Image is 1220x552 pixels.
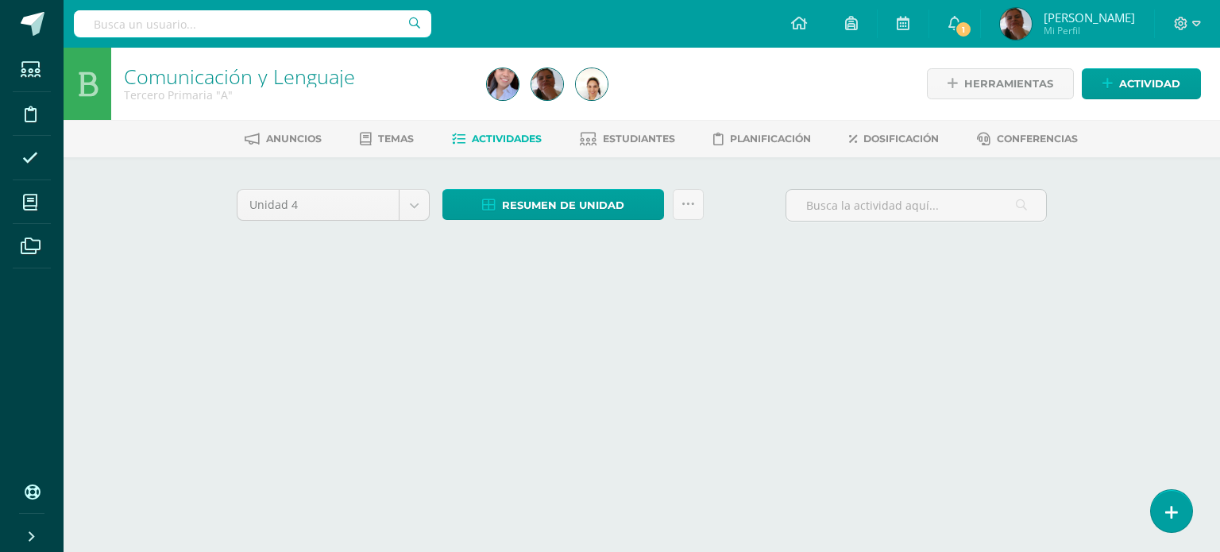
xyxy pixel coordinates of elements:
a: Anuncios [245,126,322,152]
span: Mi Perfil [1044,24,1135,37]
a: Unidad 4 [237,190,429,220]
a: Actividades [452,126,542,152]
div: Tercero Primaria 'A' [124,87,468,102]
span: Dosificación [863,133,939,145]
span: Estudiantes [603,133,675,145]
a: Resumen de unidad [442,189,664,220]
span: Temas [378,133,414,145]
span: 1 [955,21,972,38]
span: Herramientas [964,69,1053,98]
span: Actividades [472,133,542,145]
a: Comunicación y Lenguaje [124,63,355,90]
img: c118420b0abd9b924e193ac151572711.png [1000,8,1032,40]
a: Conferencias [977,126,1078,152]
span: [PERSON_NAME] [1044,10,1135,25]
a: Actividad [1082,68,1201,99]
input: Busca un usuario... [74,10,431,37]
input: Busca la actividad aquí... [786,190,1046,221]
img: c118420b0abd9b924e193ac151572711.png [531,68,563,100]
span: Conferencias [997,133,1078,145]
a: Herramientas [927,68,1074,99]
h1: Comunicación y Lenguaje [124,65,468,87]
a: Dosificación [849,126,939,152]
span: Unidad 4 [249,190,387,220]
span: Actividad [1119,69,1180,98]
img: 5eb53e217b686ee6b2ea6dc31a66d172.png [576,68,608,100]
a: Temas [360,126,414,152]
span: Anuncios [266,133,322,145]
span: Planificación [730,133,811,145]
a: Planificación [713,126,811,152]
span: Resumen de unidad [502,191,624,220]
img: 3e7f8260d6e5be980477c672129d8ea4.png [487,68,519,100]
a: Estudiantes [580,126,675,152]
